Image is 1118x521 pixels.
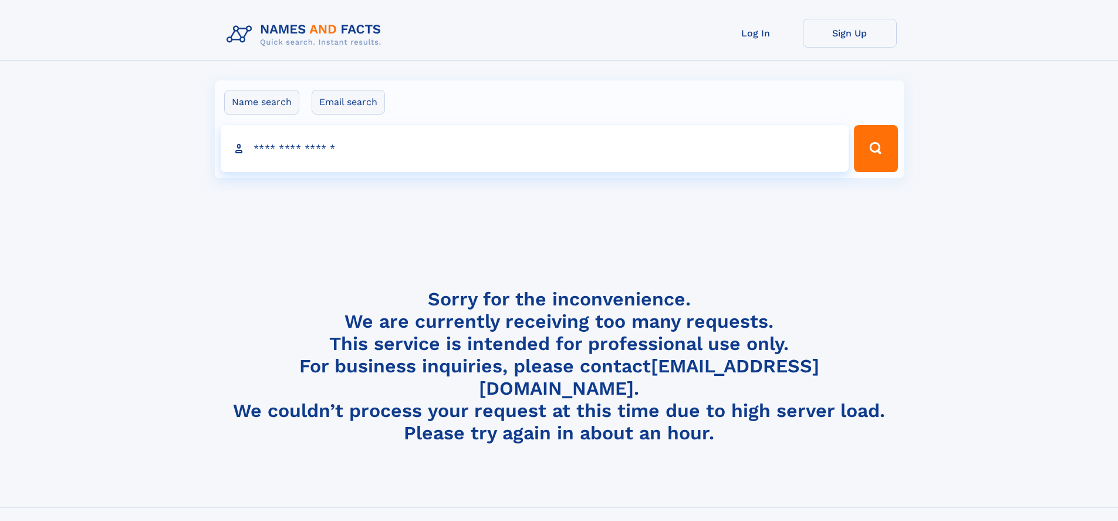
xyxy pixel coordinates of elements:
[803,19,897,48] a: Sign Up
[312,90,385,115] label: Email search
[854,125,897,172] button: Search Button
[222,288,897,445] h4: Sorry for the inconvenience. We are currently receiving too many requests. This service is intend...
[479,355,819,399] a: [EMAIL_ADDRESS][DOMAIN_NAME]
[709,19,803,48] a: Log In
[224,90,299,115] label: Name search
[221,125,849,172] input: search input
[222,19,391,51] img: Logo Names and Facts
